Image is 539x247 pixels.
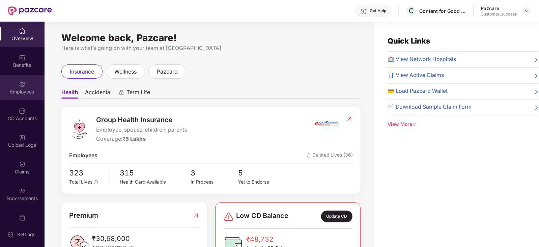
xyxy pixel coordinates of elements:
[19,81,26,88] img: svg+xml;base64,PHN2ZyBpZD0iRW1wbG95ZWVzIiB4bWxucz0iaHR0cDovL3d3dy53My5vcmcvMjAwMC9zdmciIHdpZHRoPS...
[191,179,238,186] div: In Process
[388,87,448,95] span: 💳 Load Pazcard Wallet
[481,5,517,11] div: Pazcare
[534,104,539,111] span: right
[307,152,353,160] span: Deleted Lives (36)
[157,67,178,76] span: pazcard
[69,210,98,221] span: Premium
[236,211,288,222] span: Low CD Balance
[69,152,97,160] span: Employees
[126,89,150,99] span: Term Life
[122,136,146,142] span: ₹5 Lakhs
[96,115,187,125] span: Group Health Insurance
[388,121,539,128] div: View More
[388,36,430,45] span: Quick Links
[481,11,517,17] div: Customer_success
[19,54,26,61] img: svg+xml;base64,PHN2ZyBpZD0iQmVuZWZpdHMiIHhtbG5zPSJodHRwOi8vd3d3LnczLm9yZy8yMDAwL3N2ZyIgd2lkdGg9Ij...
[223,211,234,222] img: svg+xml;base64,PHN2ZyBpZD0iRGFuZ2VyLTMyeDMyIiB4bWxucz0iaHR0cDovL3d3dy53My5vcmcvMjAwMC9zdmciIHdpZH...
[69,167,105,179] span: 323
[92,234,134,244] span: ₹30,68,000
[19,188,26,194] img: svg+xml;base64,PHN2ZyBpZD0iRW5kb3JzZW1lbnRzIiB4bWxucz0iaHR0cDovL3d3dy53My5vcmcvMjAwMC9zdmciIHdpZH...
[346,115,353,122] img: RedirectIcon
[409,7,414,15] span: C
[61,89,78,99] span: Health
[8,6,52,15] img: New Pazcare Logo
[19,161,26,168] img: svg+xml;base64,PHN2ZyBpZD0iQ2xhaW0iIHhtbG5zPSJodHRwOi8vd3d3LnczLm9yZy8yMDAwL3N2ZyIgd2lkdGg9IjIwIi...
[419,8,466,14] div: Content for Good Private Limited
[524,8,530,13] img: svg+xml;base64,PHN2ZyBpZD0iRHJvcGRvd24tMzJ4MzIiIHhtbG5zPSJodHRwOi8vd3d3LnczLm9yZy8yMDAwL3N2ZyIgd2...
[96,126,187,134] span: Employee, spouse, children, parents
[120,167,191,179] span: 315
[120,179,191,186] div: Health Card Available
[69,179,92,185] span: Total Lives
[114,67,137,76] span: wellness
[7,231,14,238] img: svg+xml;base64,PHN2ZyBpZD0iU2V0dGluZy0yMHgyMCIgeG1sbnM9Imh0dHA6Ly93d3cudzMub3JnLzIwMDAvc3ZnIiB3aW...
[96,135,187,143] div: Coverage:
[360,8,367,15] img: svg+xml;base64,PHN2ZyBpZD0iSGVscC0zMngzMiIgeG1sbnM9Imh0dHA6Ly93d3cudzMub3JnLzIwMDAvc3ZnIiB3aWR0aD...
[19,28,26,34] img: svg+xml;base64,PHN2ZyBpZD0iSG9tZSIgeG1sbnM9Imh0dHA6Ly93d3cudzMub3JnLzIwMDAvc3ZnIiB3aWR0aD0iMjAiIG...
[534,88,539,95] span: right
[388,71,444,80] span: 📊 View Active Claims
[61,44,361,52] div: Here is what’s going on with your team at [GEOGRAPHIC_DATA]
[69,119,89,139] img: logo
[534,57,539,64] span: right
[388,103,472,111] span: 📄 Download Sample Claim Form
[15,231,37,238] div: Settings
[192,210,199,221] img: RedirectIcon
[19,134,26,141] img: svg+xml;base64,PHN2ZyBpZD0iVXBsb2FkX0xvZ3MiIGRhdGEtbmFtZT0iVXBsb2FkIExvZ3MiIHhtbG5zPSJodHRwOi8vd3...
[388,55,456,64] span: 🏥 View Network Hospitals
[61,35,361,40] div: Welcome back, Pazcare!
[70,67,94,76] span: insurance
[19,108,26,114] img: svg+xml;base64,PHN2ZyBpZD0iQ0RfQWNjb3VudHMiIGRhdGEtbmFtZT0iQ0QgQWNjb3VudHMiIHhtbG5zPSJodHRwOi8vd3...
[94,180,98,184] span: info-circle
[534,73,539,80] span: right
[85,89,112,99] span: Accidental
[191,167,238,179] span: 3
[412,122,417,127] span: down
[19,214,26,221] img: svg+xml;base64,PHN2ZyBpZD0iTXlfT3JkZXJzIiBkYXRhLW5hbWU9Ik15IE9yZGVycyIgeG1sbnM9Imh0dHA6Ly93d3cudz...
[118,89,124,95] div: animation
[307,153,311,158] img: deleteIcon
[238,179,285,186] div: Yet to Endorse
[321,211,352,222] div: Update CD
[246,234,293,245] span: ₹48,732
[314,115,339,132] img: insurerIcon
[370,8,386,13] div: Get Help
[238,167,285,179] span: 5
